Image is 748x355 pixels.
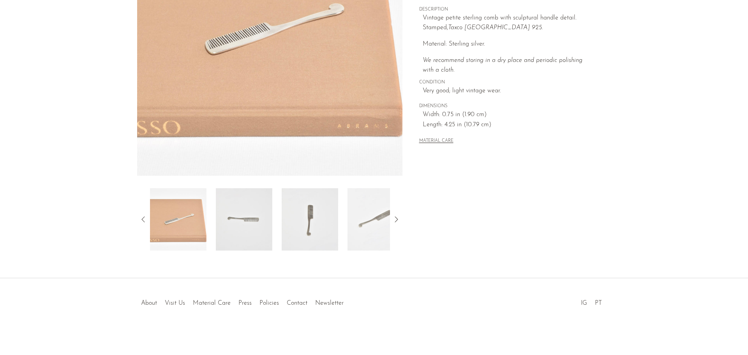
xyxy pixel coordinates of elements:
span: Length: 4.25 in (10.79 cm) [423,120,595,130]
a: Material Care [193,300,231,306]
a: Visit Us [165,300,185,306]
p: Material: Sterling silver. [423,39,595,49]
img: Sterling Comb [216,188,272,251]
span: CONDITION [419,79,595,86]
ul: Quick links [137,294,348,309]
p: Vintage petite sterling comb with sculptural handle detail. Stamped, [423,13,595,33]
span: DIMENSIONS [419,103,595,110]
a: PT [595,300,602,306]
a: About [141,300,157,306]
em: Taxco [GEOGRAPHIC_DATA] 925. [448,25,543,31]
a: Press [238,300,252,306]
a: Policies [259,300,279,306]
a: Contact [287,300,307,306]
span: DESCRIPTION [419,6,595,13]
img: Sterling Comb [348,188,404,251]
span: Width: 0.75 in (1.90 cm) [423,110,595,120]
img: Sterling Comb [150,188,206,251]
img: Sterling Comb [282,188,338,251]
i: We recommend storing in a dry place and periodic polishing with a cloth. [423,57,582,74]
ul: Social Medias [577,294,606,309]
span: Very good; light vintage wear. [423,86,595,96]
a: IG [581,300,587,306]
button: MATERIAL CARE [419,138,453,144]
